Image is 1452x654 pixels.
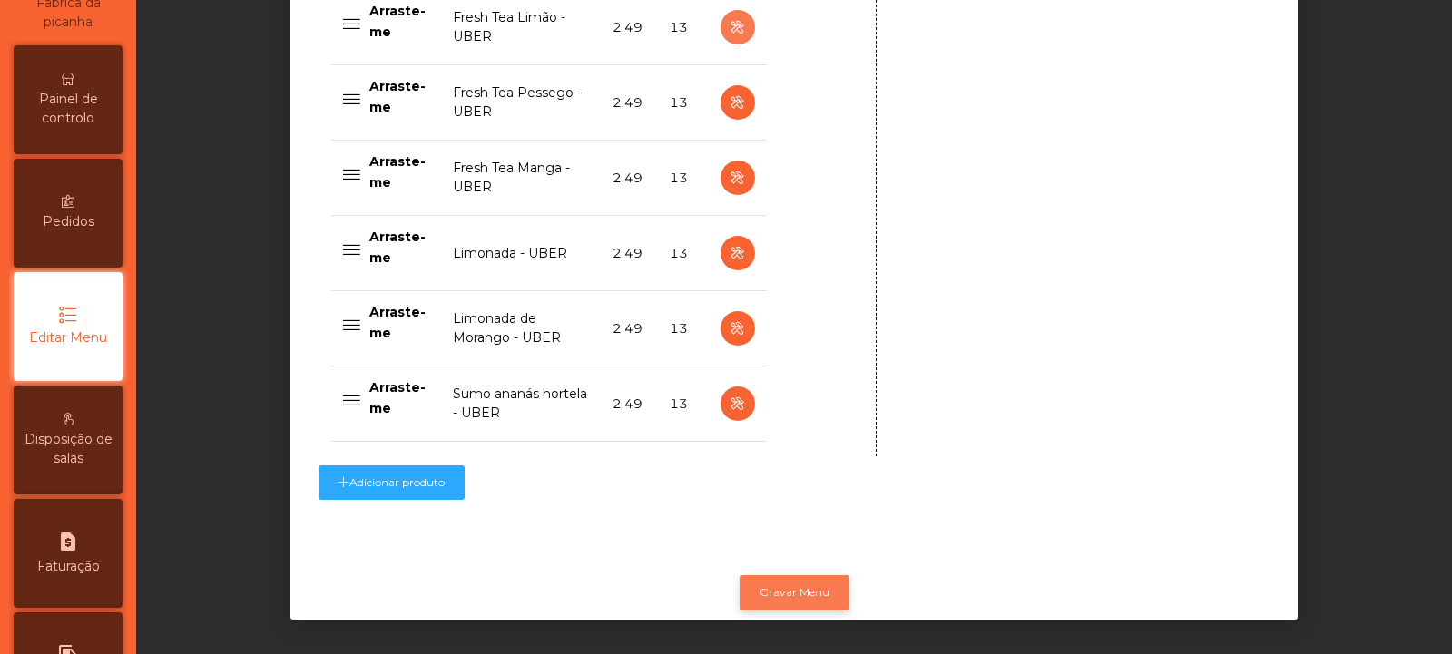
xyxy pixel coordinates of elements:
[659,65,709,141] td: 13
[29,328,107,347] span: Editar Menu
[659,366,709,442] td: 13
[442,141,602,216] td: Fresh Tea Manga - UBER
[602,141,659,216] td: 2.49
[659,216,709,291] td: 13
[659,291,709,366] td: 13
[369,76,431,117] p: Arraste-me
[57,531,79,552] i: request_page
[18,430,118,468] span: Disposição de salas
[43,212,94,231] span: Pedidos
[740,575,849,610] button: Gravar Menu
[442,65,602,141] td: Fresh Tea Pessego - UBER
[18,90,118,128] span: Painel de controlo
[442,291,602,366] td: Limonada de Morango - UBER
[369,1,431,42] p: Arraste-me
[602,291,659,366] td: 2.49
[602,216,659,291] td: 2.49
[602,65,659,141] td: 2.49
[369,227,431,268] p: Arraste-me
[369,151,431,192] p: Arraste-me
[319,465,465,500] button: Adicionar produto
[369,377,431,418] p: Arraste-me
[369,302,431,343] p: Arraste-me
[442,366,602,442] td: Sumo ananás hortela - UBER
[37,557,100,576] span: Faturação
[659,141,709,216] td: 13
[442,216,602,291] td: Limonada - UBER
[602,366,659,442] td: 2.49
